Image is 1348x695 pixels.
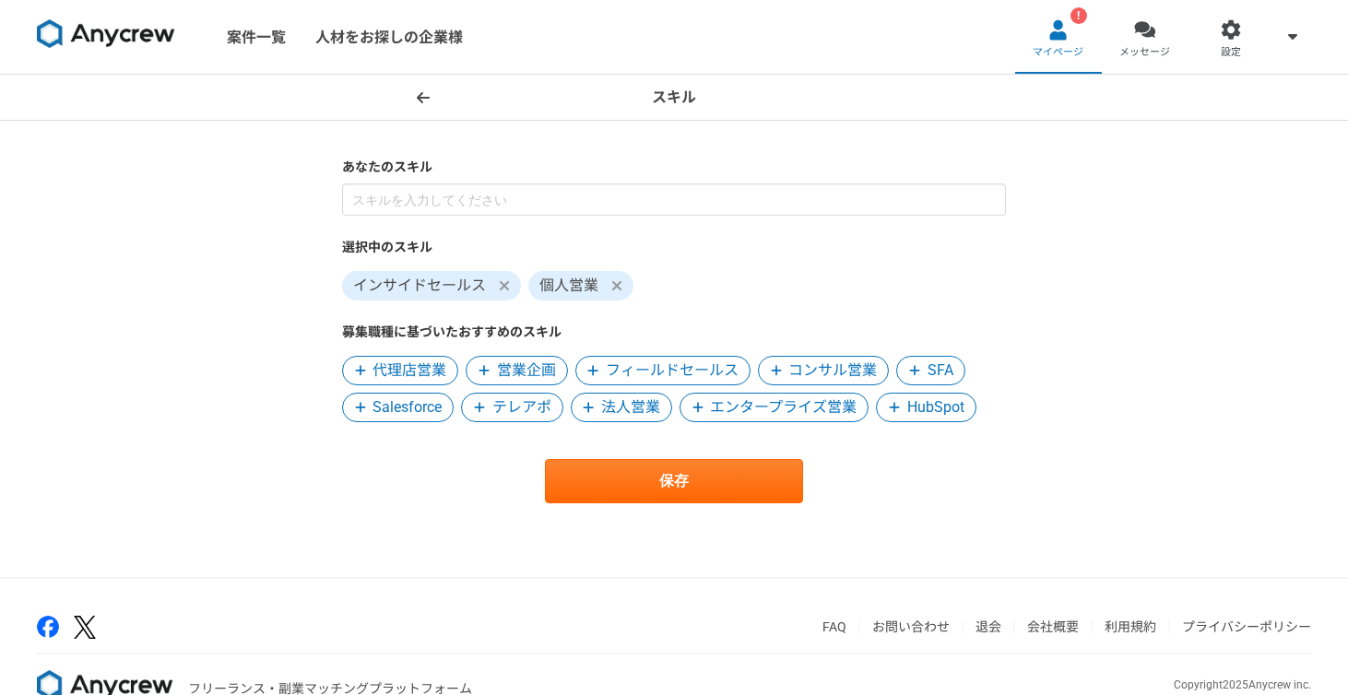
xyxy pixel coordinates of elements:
input: スキルを入力してください [342,183,1006,216]
a: 利用規約 [1105,619,1156,634]
label: 募集職種に基づいたおすすめのスキル [342,323,1006,342]
span: 営業企画 [497,359,556,382]
a: お問い合わせ [872,619,950,634]
h1: スキル [652,87,696,109]
span: SFA [928,359,953,382]
img: 8DqYSo04kwAAAAASUVORK5CYII= [37,19,175,49]
span: コンサル営業 [788,359,877,382]
span: テレアポ [492,396,551,418]
p: Copyright 2025 Anycrew inc. [1174,677,1311,693]
button: 保存 [545,459,803,503]
span: インサイドセールス [353,275,486,297]
span: 個人営業 [539,275,598,297]
span: Salesforce [372,396,442,418]
a: プライバシーポリシー [1182,619,1311,634]
label: あなたのスキル [342,158,1006,177]
span: 代理店営業 [372,359,446,382]
span: 法人営業 [601,396,660,418]
span: フィールドセールス [606,359,739,382]
span: エンタープライズ営業 [710,396,857,418]
label: 選択中のスキル [342,238,1006,257]
a: 会社概要 [1027,619,1079,634]
img: facebook-2adfd474.png [37,616,59,638]
span: 設定 [1221,45,1241,60]
img: x-391a3a86.png [74,616,96,639]
div: ! [1070,7,1087,24]
a: 退会 [976,619,1001,634]
span: マイページ [1033,45,1083,60]
span: HubSpot [907,396,964,418]
a: FAQ [822,619,846,634]
span: メッセージ [1119,45,1170,60]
